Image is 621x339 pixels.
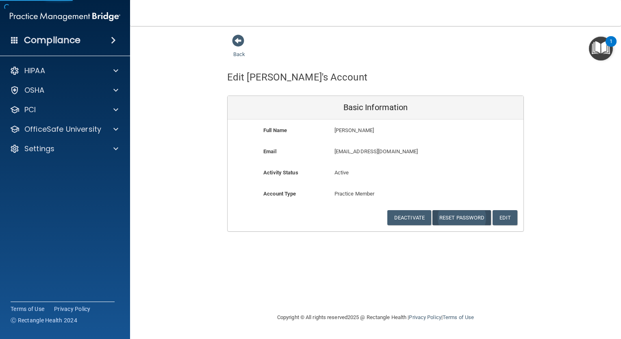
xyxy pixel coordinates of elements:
a: OSHA [10,85,118,95]
div: 1 [610,41,612,52]
b: Activity Status [263,169,298,176]
b: Account Type [263,191,296,197]
span: Ⓒ Rectangle Health 2024 [11,316,77,324]
p: Settings [24,144,54,154]
button: Reset Password [432,210,491,225]
p: Active [334,168,417,178]
a: Terms of Use [443,314,474,320]
p: [PERSON_NAME] [334,126,464,135]
b: Full Name [263,127,287,133]
h4: Edit [PERSON_NAME]'s Account [227,72,367,83]
a: Privacy Policy [54,305,91,313]
a: HIPAA [10,66,118,76]
img: PMB logo [10,9,120,25]
div: Basic Information [228,96,523,120]
button: Open Resource Center, 1 new notification [589,37,613,61]
div: Copyright © All rights reserved 2025 @ Rectangle Health | | [227,304,524,330]
h4: Compliance [24,35,80,46]
button: Edit [493,210,517,225]
a: PCI [10,105,118,115]
a: Back [233,41,245,57]
a: Privacy Policy [409,314,441,320]
a: OfficeSafe University [10,124,118,134]
iframe: Drift Widget Chat Controller [481,282,611,314]
a: Settings [10,144,118,154]
p: OfficeSafe University [24,124,101,134]
a: Terms of Use [11,305,44,313]
p: OSHA [24,85,45,95]
b: Email [263,148,276,154]
p: HIPAA [24,66,45,76]
p: [EMAIL_ADDRESS][DOMAIN_NAME] [334,147,464,156]
p: PCI [24,105,36,115]
p: Practice Member [334,189,417,199]
button: Deactivate [387,210,431,225]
